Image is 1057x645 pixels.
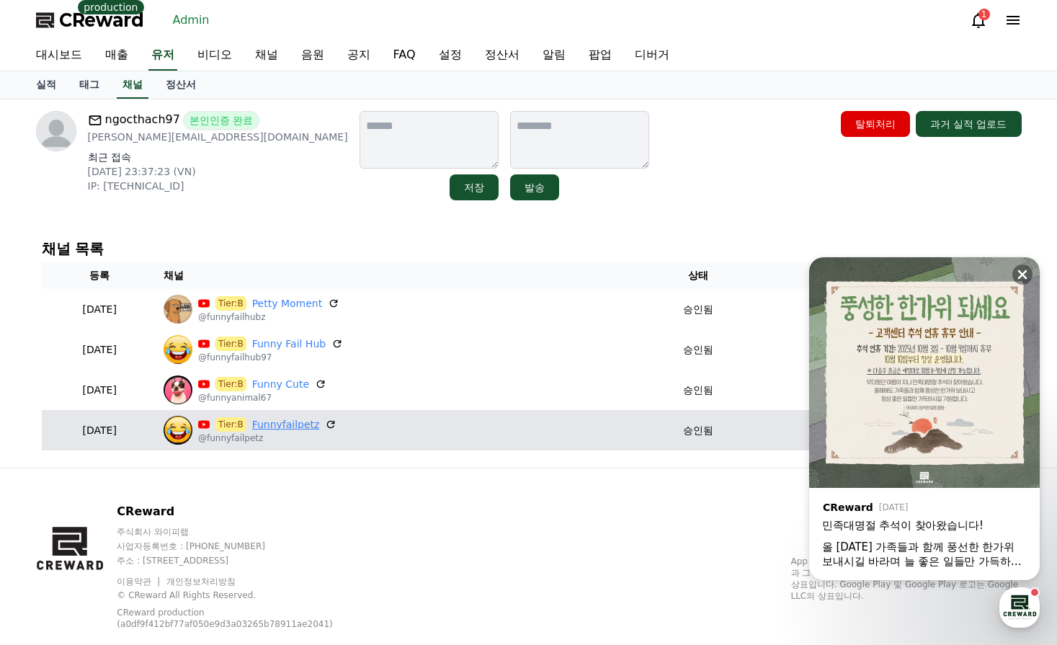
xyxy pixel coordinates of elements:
p: CReward [117,503,370,520]
a: Funnyfailpetz [252,417,320,432]
a: 공지 [336,40,382,71]
img: profile image [36,111,76,151]
img: Petty Moment [164,295,192,324]
span: 홈 [45,479,54,490]
button: 과거 실적 업로드 [916,111,1022,137]
th: 등록 [42,262,158,289]
h4: 채널 목록 [42,241,1016,257]
img: Funnyfailpetz [164,416,192,445]
p: [DATE] [48,342,152,357]
a: 대화 [95,457,186,493]
a: 매출 [94,40,140,71]
a: 이용약관 [117,577,162,587]
th: 작업 [752,262,1016,289]
span: Tier:B [215,296,246,311]
a: 대시보드 [24,40,94,71]
span: ngocthach97 [105,111,180,130]
p: 사업자등록번호 : [PHONE_NUMBER] [117,541,370,552]
a: Petty Moment [252,296,323,311]
a: 팝업 [577,40,623,71]
p: 주식회사 와이피랩 [117,526,370,538]
a: 디버거 [623,40,681,71]
a: 정산서 [154,71,208,99]
p: [DATE] 23:37:23 (VN) [88,164,348,179]
p: @funnyfailhubz [198,311,339,323]
p: 주소 : [STREET_ADDRESS] [117,555,370,566]
a: 유저 [148,40,177,71]
a: 채널 [117,71,148,99]
p: App Store, iCloud, iCloud Drive 및 iTunes Store는 미국과 그 밖의 나라 및 지역에서 등록된 Apple Inc.의 서비스 상표입니다. Goo... [791,556,1022,602]
a: CReward [36,9,144,32]
span: Tier:B [215,337,246,351]
p: @funnyanimal67 [198,392,326,404]
a: 실적 [24,71,68,99]
a: Funny Fail Hub [252,337,326,352]
img: Funny Cute [164,375,192,404]
span: 설정 [223,479,240,490]
a: 정산서 [473,40,531,71]
div: 1 [978,9,990,20]
span: Tier:B [215,417,246,432]
a: Funny Cute [252,377,309,392]
p: [PERSON_NAME][EMAIL_ADDRESS][DOMAIN_NAME] [88,130,348,144]
button: 발송 [510,174,559,200]
span: 대화 [132,479,149,491]
p: 승인됨 [683,423,713,438]
p: @funnyfailpetz [198,432,337,444]
p: 승인됨 [683,383,713,398]
span: Tier:B [215,377,246,391]
th: 상태 [645,262,752,289]
button: 저장 [450,174,499,200]
p: 최근 접속 [88,150,348,164]
p: @funnyfailhub97 [198,352,343,363]
a: 설정 [427,40,473,71]
a: FAQ [382,40,427,71]
a: 1 [970,12,987,29]
p: CReward production (a0df9f412bf77af050e9d3a03265b78911ae2041) [117,607,347,630]
p: © CReward All Rights Reserved. [117,590,370,601]
button: 탈퇴처리 [841,111,910,137]
a: 개인정보처리방침 [166,577,236,587]
a: Admin [167,9,215,32]
a: 음원 [290,40,336,71]
a: 설정 [186,457,277,493]
a: 비디오 [186,40,244,71]
p: [DATE] [48,302,152,317]
img: Funny Fail Hub [164,335,192,364]
p: [DATE] [48,383,152,398]
a: 홈 [4,457,95,493]
a: 태그 [68,71,111,99]
a: 채널 [244,40,290,71]
th: 채널 [158,262,645,289]
p: IP: [TECHNICAL_ID] [88,179,348,193]
p: 승인됨 [683,302,713,317]
p: [DATE] [48,423,152,438]
a: 알림 [531,40,577,71]
p: 승인됨 [683,342,713,357]
span: CReward [59,9,144,32]
span: 본인인증 완료 [183,111,259,130]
